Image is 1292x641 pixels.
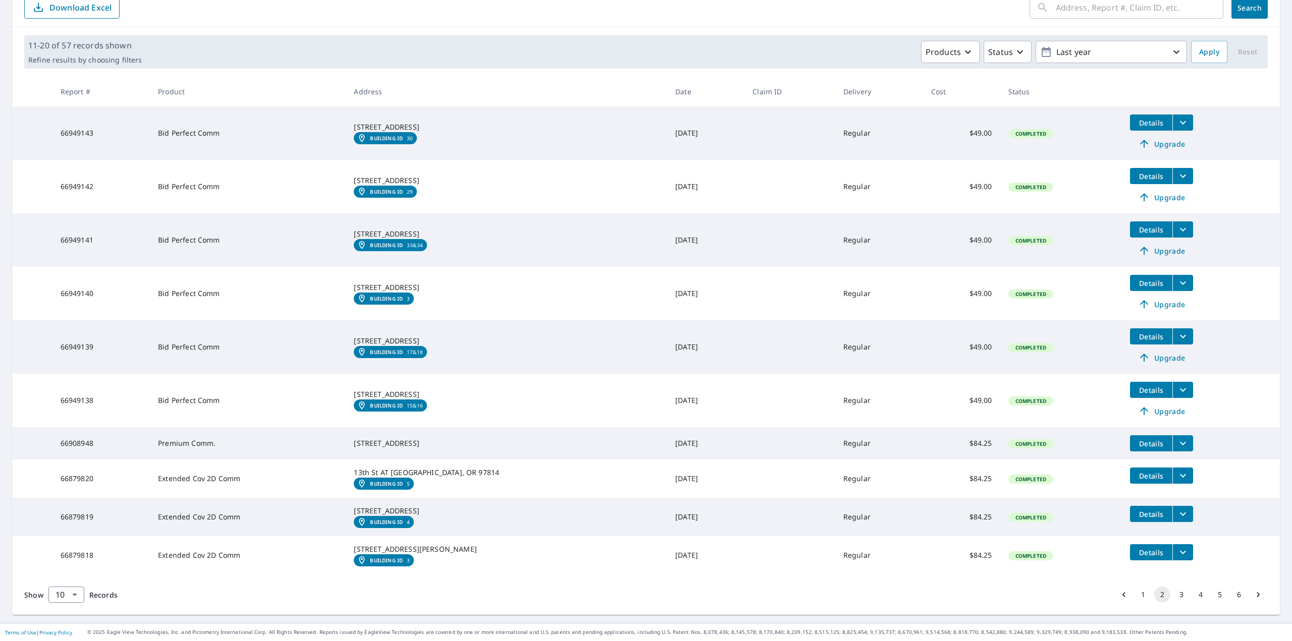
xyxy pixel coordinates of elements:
span: Upgrade [1136,245,1187,257]
td: [DATE] [667,374,744,427]
div: [STREET_ADDRESS] [354,229,659,239]
button: Go to page 3 [1173,587,1190,603]
a: Upgrade [1130,403,1193,419]
button: Go to page 4 [1193,587,1209,603]
a: Building ID15&16 [354,399,426,412]
span: Details [1136,225,1166,235]
td: 66949139 [52,320,150,374]
span: Completed [1009,290,1052,298]
td: Regular [835,374,923,427]
a: Building ID33&34 [354,239,426,251]
td: $84.25 [923,427,1000,459]
p: Status [988,46,1013,58]
div: [STREET_ADDRESS] [354,176,659,186]
button: filesDropdownBtn-66949139 [1172,328,1193,344]
span: Completed [1009,552,1052,559]
th: Product [150,77,346,106]
span: Details [1136,385,1166,395]
td: [DATE] [667,213,744,267]
button: Go to page 1 [1135,587,1151,603]
span: Show [24,590,43,600]
a: Upgrade [1130,349,1193,366]
button: Products [921,41,980,63]
td: 66879820 [52,459,150,498]
div: [STREET_ADDRESS][PERSON_NAME] [354,544,659,554]
p: Last year [1052,43,1170,61]
td: Regular [835,320,923,374]
div: [STREET_ADDRESS] [354,506,659,516]
span: Completed [1009,440,1052,447]
td: 66879818 [52,536,150,574]
button: Go to page 5 [1212,587,1228,603]
td: Bid Perfect Comm [150,160,346,213]
button: Go to next page [1250,587,1266,603]
th: Report # [52,77,150,106]
button: Status [984,41,1032,63]
div: 10 [48,580,84,609]
td: $49.00 [923,374,1000,427]
p: © 2025 Eagle View Technologies, Inc. and Pictometry International Corp. All Rights Reserved. Repo... [87,628,1287,636]
span: Details [1136,171,1166,181]
em: Building ID [370,135,403,141]
em: Building ID [370,481,403,487]
td: $84.25 [923,498,1000,536]
button: filesDropdownBtn-66879820 [1172,468,1193,484]
td: $49.00 [923,213,1000,267]
a: Building ID3 [354,554,414,566]
div: [STREET_ADDRESS] [354,336,659,346]
td: [DATE] [667,320,744,374]
a: Building ID5 [354,478,414,490]
em: Building ID [370,349,403,355]
td: 66908948 [52,427,150,459]
div: [STREET_ADDRESS] [354,438,659,448]
td: [DATE] [667,267,744,320]
button: filesDropdownBtn-66949138 [1172,382,1193,398]
td: Extended Cov 2D Comm [150,498,346,536]
button: detailsBtn-66879820 [1130,468,1172,484]
button: detailsBtn-66949141 [1130,221,1172,238]
div: [STREET_ADDRESS] [354,282,659,293]
td: Regular [835,498,923,536]
td: Regular [835,160,923,213]
td: Regular [835,213,923,267]
td: Regular [835,106,923,160]
th: Date [667,77,744,106]
td: Regular [835,427,923,459]
span: Details [1136,548,1166,557]
td: $49.00 [923,160,1000,213]
td: 66879819 [52,498,150,536]
div: [STREET_ADDRESS] [354,122,659,132]
span: Upgrade [1136,191,1187,203]
button: detailsBtn-66949139 [1130,328,1172,344]
td: [DATE] [667,427,744,459]
span: Completed [1009,130,1052,137]
span: Details [1136,439,1166,448]
div: 13th St AT [GEOGRAPHIC_DATA], OR 97814 [354,468,659,478]
td: Bid Perfect Comm [150,320,346,374]
button: filesDropdownBtn-66949142 [1172,168,1193,184]
td: Extended Cov 2D Comm [150,459,346,498]
td: Regular [835,267,923,320]
a: Building ID3 [354,293,414,305]
a: Building ID17&18 [354,346,426,358]
td: 66949143 [52,106,150,160]
td: 66949138 [52,374,150,427]
span: Completed [1009,397,1052,404]
span: Details [1136,471,1166,481]
nav: pagination navigation [1114,587,1268,603]
td: 66949141 [52,213,150,267]
a: Upgrade [1130,296,1193,312]
th: Address [346,77,667,106]
span: Completed [1009,514,1052,521]
button: detailsBtn-66949143 [1130,114,1172,131]
td: [DATE] [667,459,744,498]
p: Products [926,46,961,58]
a: Upgrade [1130,189,1193,205]
a: Building ID4 [354,516,414,528]
em: Building ID [370,519,403,525]
a: Terms of Use [5,629,36,636]
button: Apply [1191,41,1227,63]
p: Refine results by choosing filters [28,55,142,65]
button: filesDropdownBtn-66949140 [1172,275,1193,291]
td: Extended Cov 2D Comm [150,536,346,574]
